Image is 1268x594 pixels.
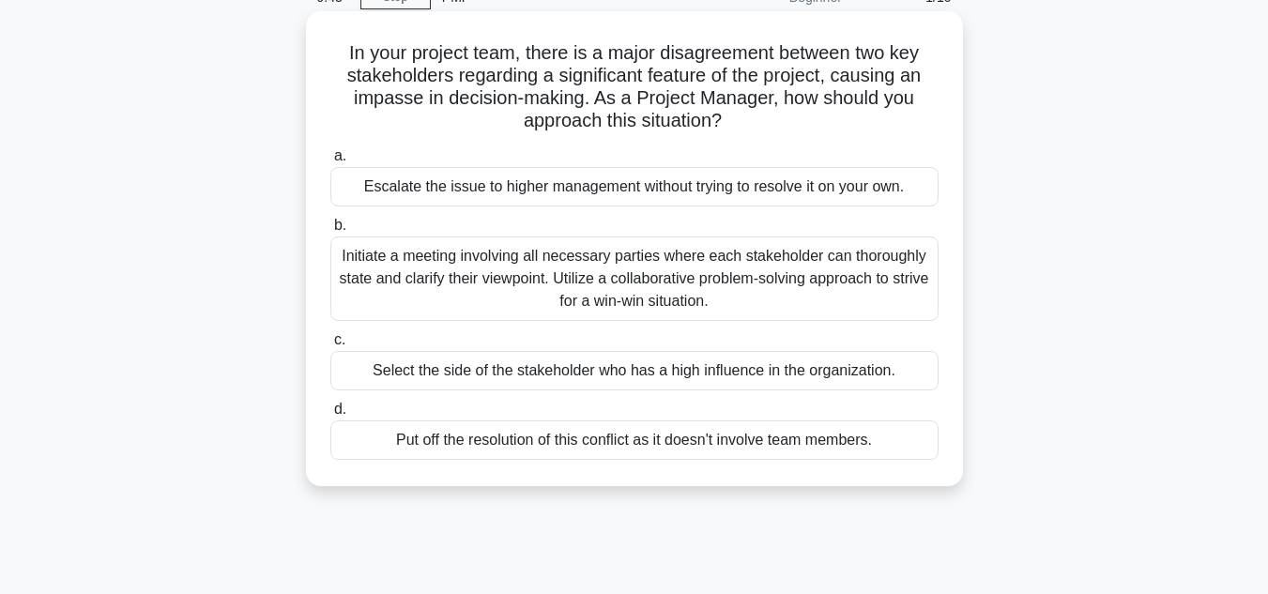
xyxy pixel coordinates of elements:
[330,351,939,390] div: Select the side of the stakeholder who has a high influence in the organization.
[330,420,939,460] div: Put off the resolution of this conflict as it doesn't involve team members.
[334,331,345,347] span: c.
[330,236,939,321] div: Initiate a meeting involving all necessary parties where each stakeholder can thoroughly state an...
[334,147,346,163] span: a.
[334,401,346,417] span: d.
[330,167,939,206] div: Escalate the issue to higher management without trying to resolve it on your own.
[328,41,940,133] h5: In your project team, there is a major disagreement between two key stakeholders regarding a sign...
[334,217,346,233] span: b.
